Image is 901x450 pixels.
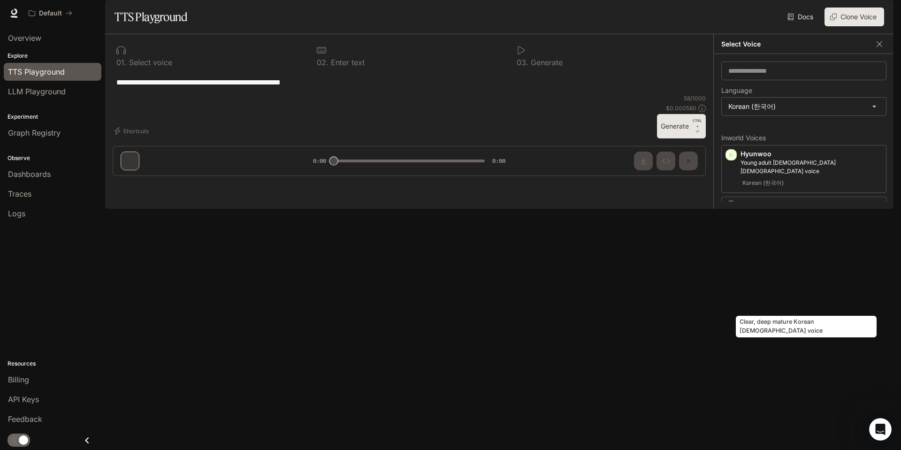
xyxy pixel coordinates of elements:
[116,59,127,66] p: 0 1 .
[517,59,528,66] p: 0 3 .
[693,118,702,129] p: CTRL +
[115,8,187,26] h1: TTS Playground
[24,4,76,23] button: All workspaces
[869,418,892,441] iframe: Intercom live chat
[741,149,882,159] p: Hyunwoo
[693,118,702,135] p: ⏎
[127,59,172,66] p: Select voice
[736,316,877,337] div: Clear, deep mature Korean [DEMOGRAPHIC_DATA] voice
[528,59,563,66] p: Generate
[317,59,328,66] p: 0 2 .
[722,98,886,115] div: Korean (한국어)
[39,9,62,17] p: Default
[657,114,706,138] button: GenerateCTRL +⏎
[825,8,884,26] button: Clone Voice
[741,159,882,175] p: Young adult Korean male voice
[328,59,365,66] p: Enter text
[666,104,696,112] p: $ 0.000580
[741,177,786,189] span: Korean (한국어)
[786,8,817,26] a: Docs
[741,201,882,210] p: Minji
[721,135,886,141] p: Inworld Voices
[684,94,706,102] p: 58 / 1000
[721,87,752,94] p: Language
[113,123,153,138] button: Shortcuts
